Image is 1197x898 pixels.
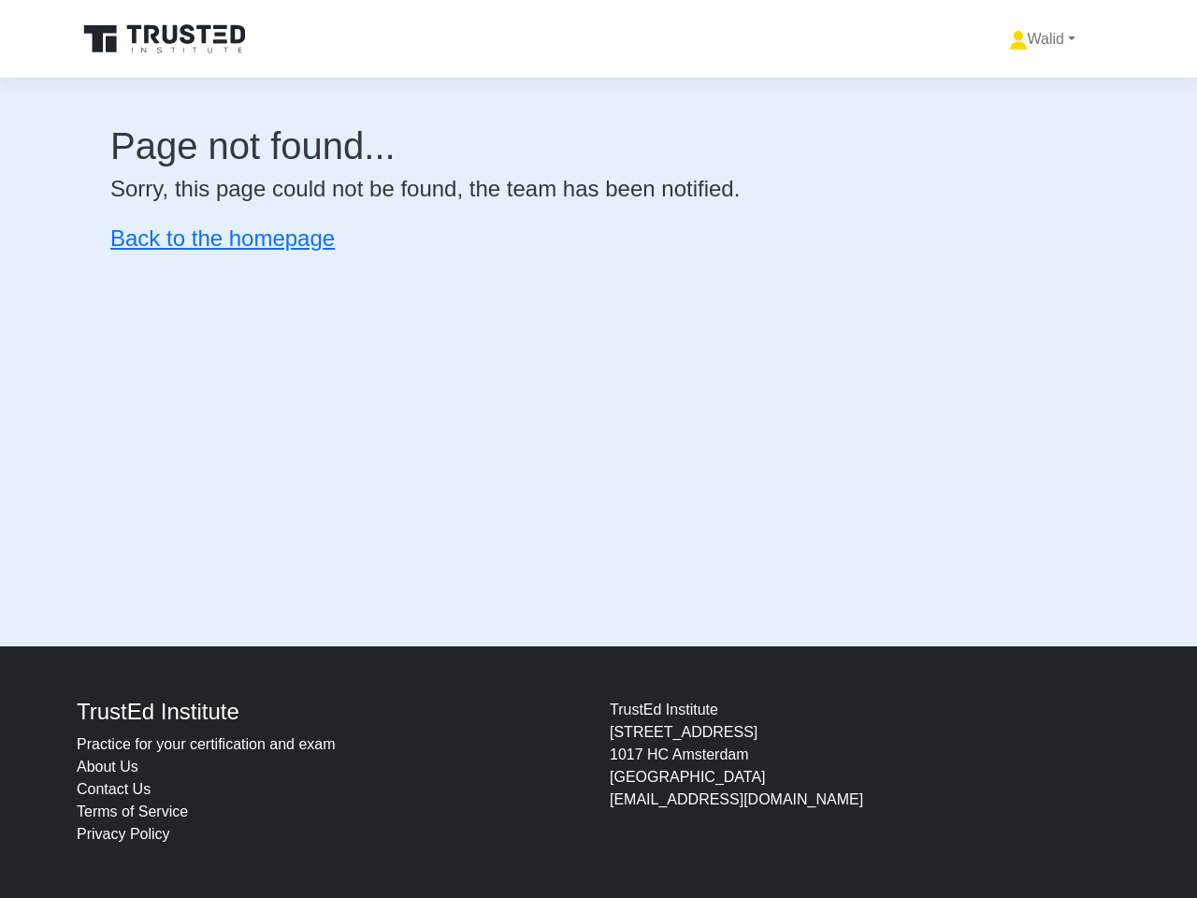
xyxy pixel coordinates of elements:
a: Walid [964,21,1121,58]
h4: TrustEd Institute [77,699,587,726]
h4: Sorry, this page could not be found, the team has been notified. [110,176,1087,203]
a: Back to the homepage [110,225,335,251]
h1: Page not found... [110,123,1087,168]
div: TrustEd Institute [STREET_ADDRESS] 1017 HC Amsterdam [GEOGRAPHIC_DATA] [EMAIL_ADDRESS][DOMAIN_NAME] [598,699,1132,846]
a: Practice for your certification and exam [77,736,336,752]
a: About Us [77,759,138,775]
a: Contact Us [77,781,151,797]
a: Privacy Policy [77,826,170,842]
a: Terms of Service [77,804,188,819]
